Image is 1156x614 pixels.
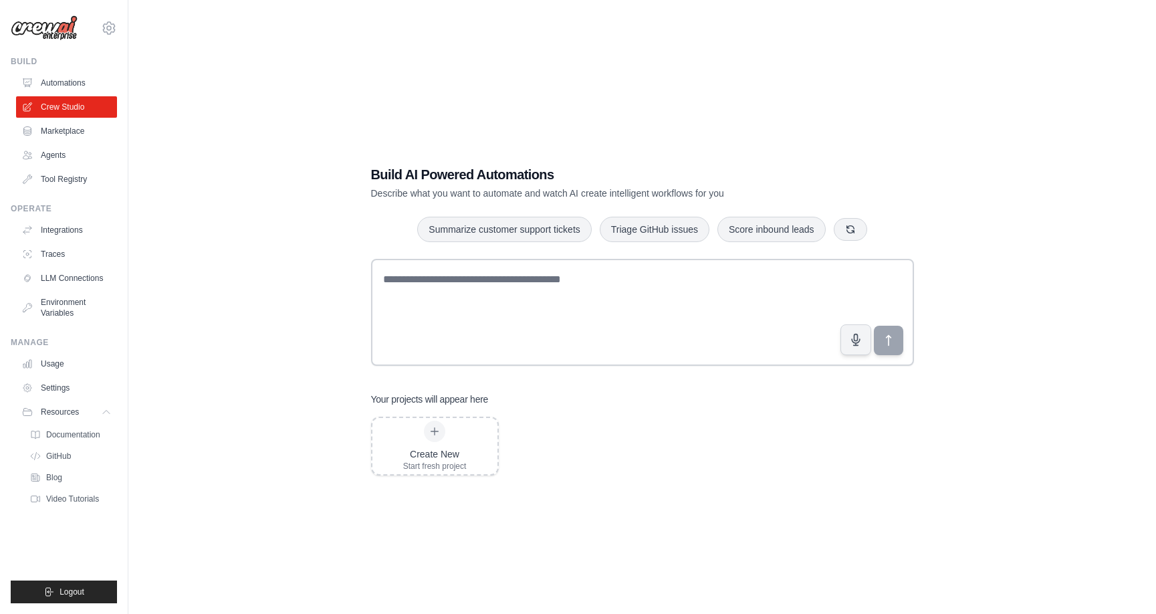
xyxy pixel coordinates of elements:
a: Automations [16,72,117,94]
img: Logo [11,15,78,41]
a: GitHub [24,447,117,466]
a: Traces [16,243,117,265]
iframe: Chat Widget [1089,550,1156,614]
button: Get new suggestions [834,218,867,241]
a: Marketplace [16,120,117,142]
div: Create New [403,447,467,461]
button: Summarize customer support tickets [417,217,591,242]
span: Blog [46,472,62,483]
span: Video Tutorials [46,494,99,504]
a: Usage [16,353,117,375]
h1: Build AI Powered Automations [371,165,820,184]
a: Video Tutorials [24,490,117,508]
a: Settings [16,377,117,399]
a: Documentation [24,425,117,444]
a: Integrations [16,219,117,241]
a: Crew Studio [16,96,117,118]
a: Blog [24,468,117,487]
button: Resources [16,401,117,423]
div: Start fresh project [403,461,467,472]
a: Environment Variables [16,292,117,324]
span: GitHub [46,451,71,462]
button: Triage GitHub issues [600,217,709,242]
a: Agents [16,144,117,166]
span: Logout [60,587,84,597]
div: Operate [11,203,117,214]
h3: Your projects will appear here [371,393,489,406]
div: Build [11,56,117,67]
a: Tool Registry [16,169,117,190]
span: Resources [41,407,79,417]
span: Documentation [46,429,100,440]
p: Describe what you want to automate and watch AI create intelligent workflows for you [371,187,820,200]
a: LLM Connections [16,268,117,289]
button: Score inbound leads [717,217,826,242]
button: Click to speak your automation idea [840,324,871,355]
div: Manage [11,337,117,348]
button: Logout [11,581,117,603]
